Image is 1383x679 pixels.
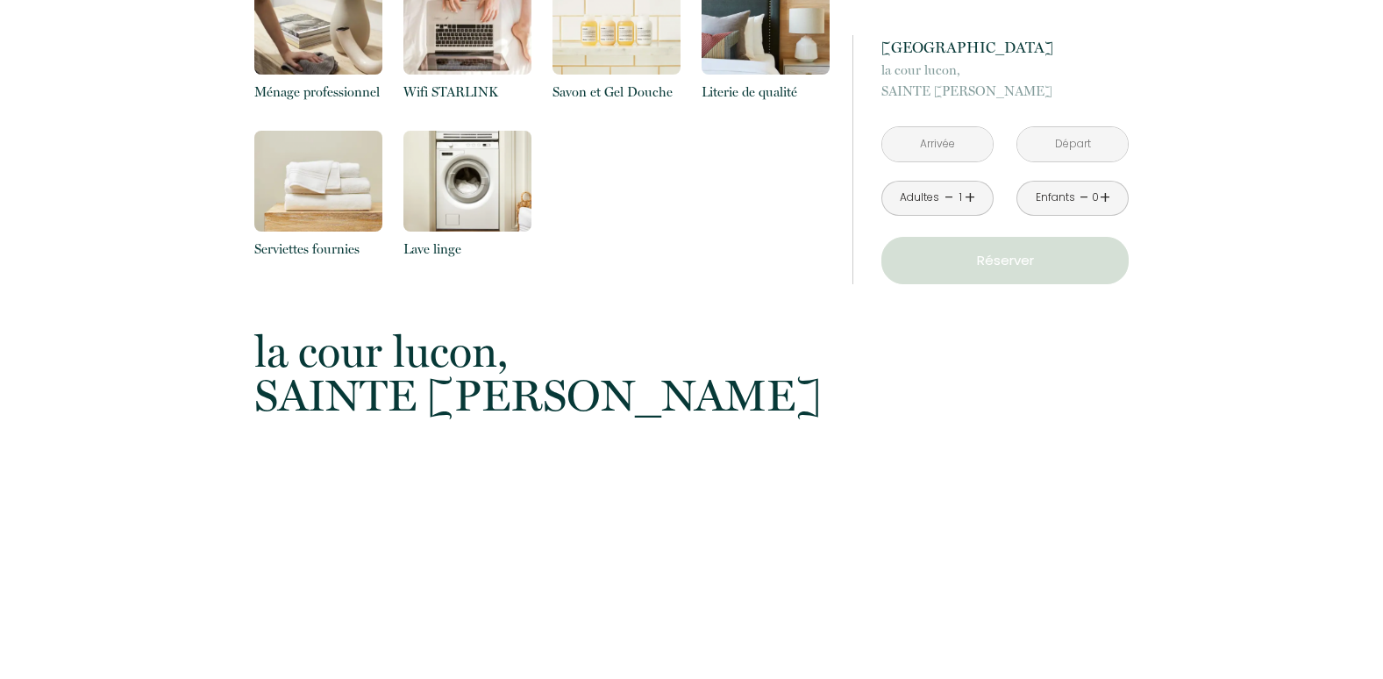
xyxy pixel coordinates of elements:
div: 1 [956,189,965,206]
a: + [1100,184,1110,211]
span: la cour lucon, [254,330,830,374]
p: Savon et Gel Douche [552,82,681,103]
a: + [965,184,975,211]
p: Lave linge [403,239,531,260]
div: Enfants [1036,189,1075,206]
p: SAINTE [PERSON_NAME] [254,330,830,418]
input: Départ [1017,127,1128,161]
div: 0 [1091,189,1100,206]
button: Réserver [881,237,1129,284]
a: - [945,184,954,211]
div: Adultes [900,189,939,206]
a: - [1080,184,1089,211]
img: 16317117296737.png [254,131,382,232]
p: Wifi STARLINK [403,82,531,103]
p: Ménage professionnel [254,82,382,103]
input: Arrivée [882,127,993,161]
p: [GEOGRAPHIC_DATA] [881,35,1129,60]
p: Literie de qualité [702,82,830,103]
p: Réserver [888,250,1123,271]
p: Serviettes fournies [254,239,382,260]
span: la cour lucon, [881,60,1129,81]
p: SAINTE [PERSON_NAME] [881,60,1129,102]
img: 16317117156563.png [403,131,531,232]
